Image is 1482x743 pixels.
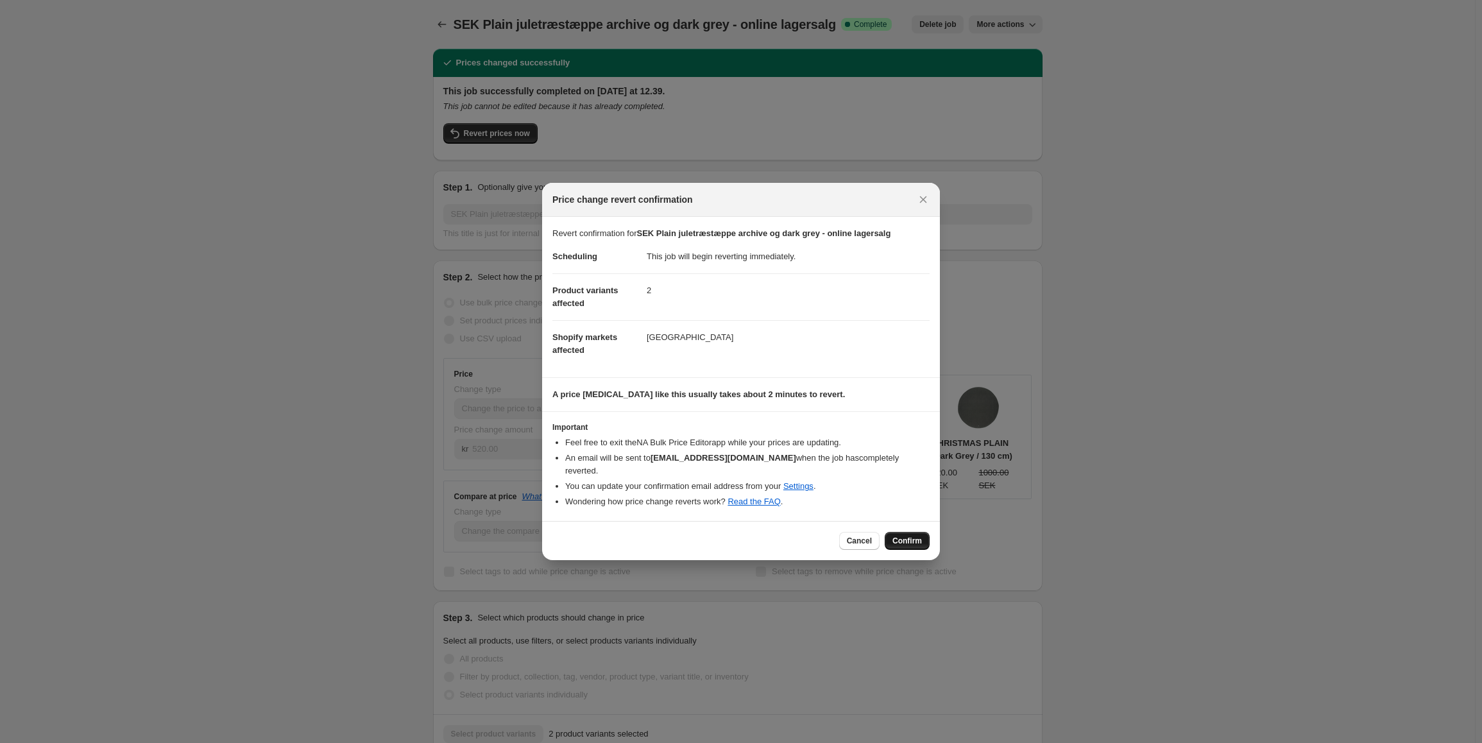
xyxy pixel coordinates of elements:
a: Settings [783,481,813,491]
b: A price [MEDICAL_DATA] like this usually takes about 2 minutes to revert. [552,389,845,399]
b: SEK Plain juletræstæppe archive og dark grey - online lagersalg [637,228,891,238]
li: Feel free to exit the NA Bulk Price Editor app while your prices are updating. [565,436,930,449]
li: You can update your confirmation email address from your . [565,480,930,493]
h3: Important [552,422,930,432]
span: Shopify markets affected [552,332,617,355]
dd: [GEOGRAPHIC_DATA] [647,320,930,354]
span: Product variants affected [552,286,618,308]
span: Cancel [847,536,872,546]
b: [EMAIL_ADDRESS][DOMAIN_NAME] [651,453,796,463]
button: Cancel [839,532,880,550]
span: Confirm [892,536,922,546]
button: Close [914,191,932,209]
a: Read the FAQ [728,497,780,506]
span: Scheduling [552,252,597,261]
span: Price change revert confirmation [552,193,693,206]
li: Wondering how price change reverts work? . [565,495,930,508]
p: Revert confirmation for [552,227,930,240]
dd: This job will begin reverting immediately. [647,240,930,273]
dd: 2 [647,273,930,307]
li: An email will be sent to when the job has completely reverted . [565,452,930,477]
button: Confirm [885,532,930,550]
